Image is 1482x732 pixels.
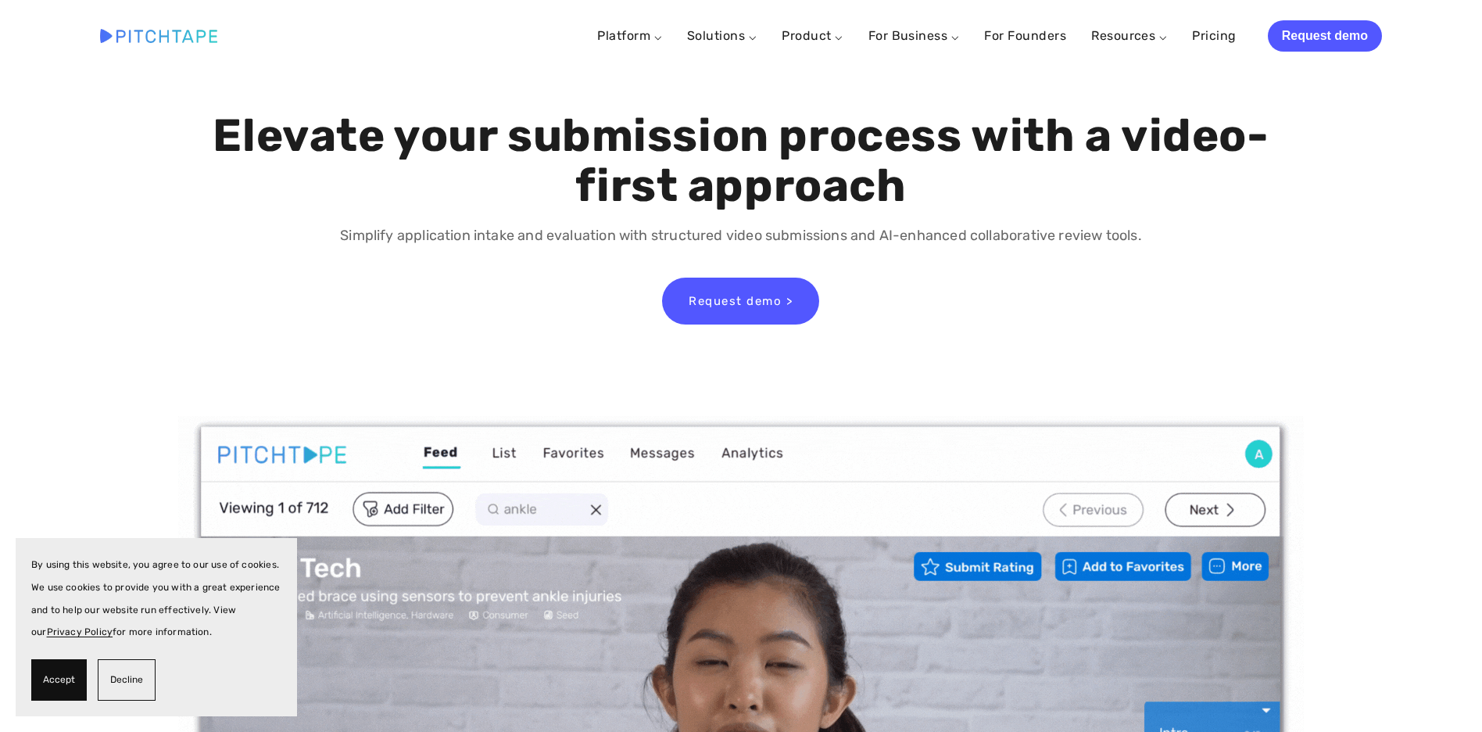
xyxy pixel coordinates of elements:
[782,28,843,43] a: Product ⌵
[31,554,281,644] p: By using this website, you agree to our use of cookies. We use cookies to provide you with a grea...
[16,538,297,716] section: Cookie banner
[1192,22,1236,50] a: Pricing
[1091,28,1167,43] a: Resources ⌵
[110,669,143,691] span: Decline
[868,28,960,43] a: For Business ⌵
[662,278,819,325] a: Request demo >
[100,29,217,42] img: Pitchtape | Video Submission Management Software
[43,669,75,691] span: Accept
[31,659,87,701] button: Accept
[98,659,156,701] button: Decline
[1268,20,1382,52] a: Request demo
[984,22,1066,50] a: For Founders
[209,224,1273,247] p: Simplify application intake and evaluation with structured video submissions and AI-enhanced coll...
[597,28,662,43] a: Platform ⌵
[687,28,757,43] a: Solutions ⌵
[209,111,1273,211] h1: Elevate your submission process with a video-first approach
[47,626,113,637] a: Privacy Policy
